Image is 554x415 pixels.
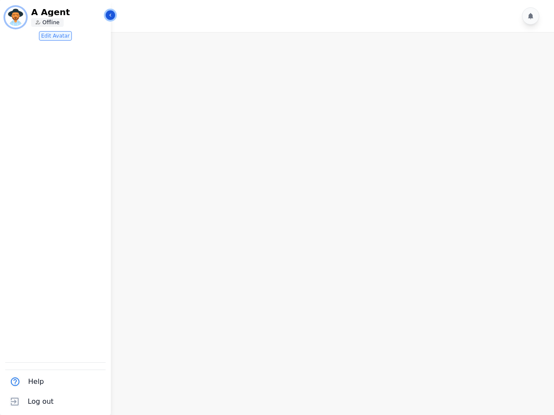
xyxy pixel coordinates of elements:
p: A Agent [31,8,105,16]
img: person [35,20,41,25]
span: Help [28,377,44,387]
button: Log out [5,392,55,412]
p: Offline [42,19,59,26]
button: Edit Avatar [39,31,72,41]
span: Log out [28,396,54,407]
button: Help [5,372,45,392]
img: Bordered avatar [5,7,26,28]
